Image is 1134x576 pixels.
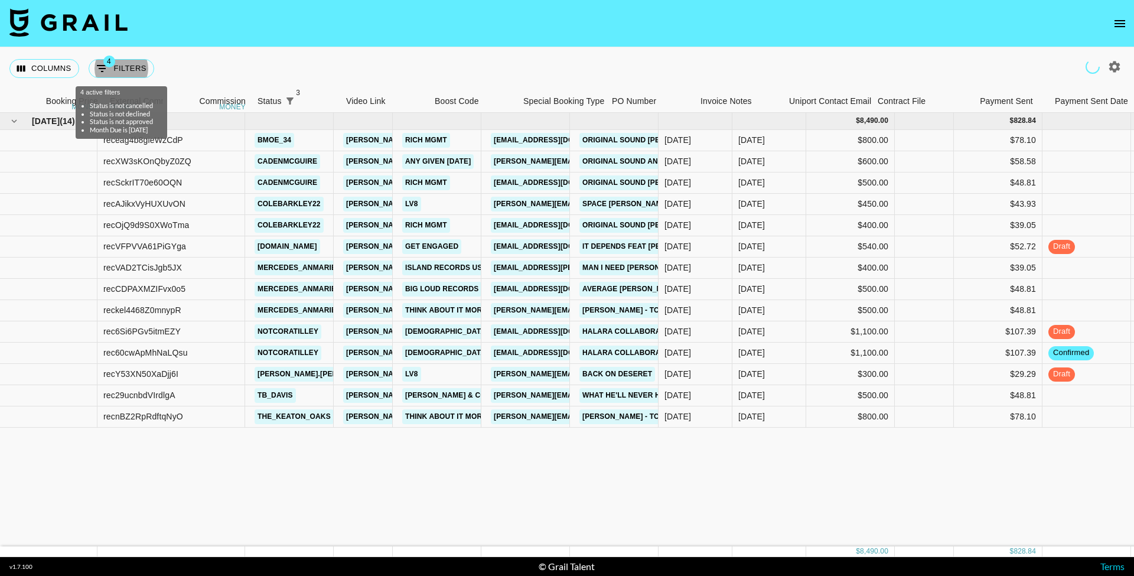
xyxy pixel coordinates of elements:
[1048,326,1075,337] span: draft
[738,368,765,380] div: Sep '25
[579,303,696,318] a: [PERSON_NAME] - Tough Guy
[402,282,481,297] a: Big Loud Records
[738,347,765,359] div: Sep '25
[738,411,765,422] div: Sep '25
[664,304,691,316] div: 9/11/2025
[664,219,691,231] div: 9/9/2025
[954,300,1042,321] div: $48.81
[71,103,98,110] div: money
[103,389,175,401] div: rec29ucnbdVIrdlgA
[806,194,895,215] div: $450.00
[806,343,895,364] div: $1,100.00
[255,197,324,211] a: colebarkley22
[103,155,191,167] div: recXW3sKOnQbyZ0ZQ
[90,102,153,110] li: Status is not cancelled
[664,134,691,146] div: 9/9/2025
[343,175,536,190] a: [PERSON_NAME][EMAIL_ADDRESS][DOMAIN_NAME]
[954,173,1042,194] div: $48.81
[491,367,683,382] a: [PERSON_NAME][EMAIL_ADDRESS][DOMAIN_NAME]
[860,546,888,557] div: 8,490.00
[429,90,517,113] div: Boost Code
[491,218,623,233] a: [EMAIL_ADDRESS][DOMAIN_NAME]
[954,236,1042,258] div: $52.72
[1010,546,1014,557] div: $
[255,409,334,424] a: the_keaton_oaks
[491,303,683,318] a: [PERSON_NAME][EMAIL_ADDRESS][DOMAIN_NAME]
[954,258,1042,279] div: $39.05
[402,175,450,190] a: Rich MGMT
[9,8,128,37] img: Grail Talent
[664,326,691,337] div: 7/31/2025
[255,218,324,233] a: colebarkley22
[282,93,298,109] button: Show filters
[664,283,691,295] div: 9/11/2025
[700,90,752,113] div: Invoice Notes
[252,90,340,113] div: Status
[103,177,182,188] div: recSckrIT70e60OQN
[402,303,506,318] a: Think About It More LLC
[255,303,343,318] a: mercedes_anmarie_
[491,346,623,360] a: [EMAIL_ADDRESS][DOMAIN_NAME]
[491,324,623,339] a: [EMAIL_ADDRESS][DOMAIN_NAME]
[579,388,740,403] a: What He'll Never Have [PERSON_NAME]
[402,239,461,254] a: Get Engaged
[402,409,506,424] a: Think About It More LLC
[255,175,320,190] a: cadenmcguire
[579,409,696,424] a: [PERSON_NAME] - Tough Guy
[343,261,536,275] a: [PERSON_NAME][EMAIL_ADDRESS][DOMAIN_NAME]
[664,411,691,422] div: 9/11/2025
[9,563,32,571] div: v 1.7.100
[738,219,765,231] div: Sep '25
[90,110,153,118] li: Status is not declined
[579,154,694,169] a: original sound AnthonyQ.
[103,240,186,252] div: recVFPVVA61PiGYga
[1014,546,1036,557] div: 828.84
[32,115,60,127] span: [DATE]
[89,59,154,78] button: Show filters
[954,215,1042,236] div: $39.05
[1048,369,1075,380] span: draft
[856,116,860,126] div: $
[664,177,691,188] div: 9/9/2025
[103,411,183,422] div: recnBZ2RpRdftqNyO
[783,90,872,113] div: Uniport Contact Email
[9,59,79,78] button: Select columns
[103,56,115,67] span: 4
[255,388,296,403] a: tb_davis
[103,283,185,295] div: recCDPAXMZIFvx0o5
[806,236,895,258] div: $540.00
[806,215,895,236] div: $400.00
[738,262,765,274] div: Sep '25
[103,262,182,274] div: recVAD2TCisJgb5JX
[980,90,1033,113] div: Payment Sent
[738,283,765,295] div: Sep '25
[491,388,744,403] a: [PERSON_NAME][EMAIL_ADDRESS][PERSON_NAME][DOMAIN_NAME]
[402,324,491,339] a: [DEMOGRAPHIC_DATA]
[1010,116,1014,126] div: $
[346,90,386,113] div: Video Link
[343,154,536,169] a: [PERSON_NAME][EMAIL_ADDRESS][DOMAIN_NAME]
[806,279,895,300] div: $500.00
[1055,90,1128,113] div: Payment Sent Date
[806,130,895,151] div: $800.00
[491,239,623,254] a: [EMAIL_ADDRESS][DOMAIN_NAME]
[806,258,895,279] div: $400.00
[517,90,606,113] div: Special Booking Type
[255,324,321,339] a: notcoratilley
[491,197,683,211] a: [PERSON_NAME][EMAIL_ADDRESS][DOMAIN_NAME]
[738,134,765,146] div: Sep '25
[298,93,315,109] button: Sort
[343,409,536,424] a: [PERSON_NAME][EMAIL_ADDRESS][DOMAIN_NAME]
[255,282,343,297] a: mercedes_anmarie_
[255,367,384,382] a: [PERSON_NAME].[PERSON_NAME]
[1014,116,1036,126] div: 828.84
[258,90,282,113] div: Status
[579,346,680,360] a: Halara collaboration
[738,155,765,167] div: Sep '25
[806,151,895,173] div: $600.00
[103,326,181,337] div: rec6Si6PGv5itmEZY
[402,388,505,403] a: [PERSON_NAME] & Co LLC
[860,116,888,126] div: 8,490.00
[579,239,712,254] a: It Depends feat [PERSON_NAME]
[523,90,604,113] div: Special Booking Type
